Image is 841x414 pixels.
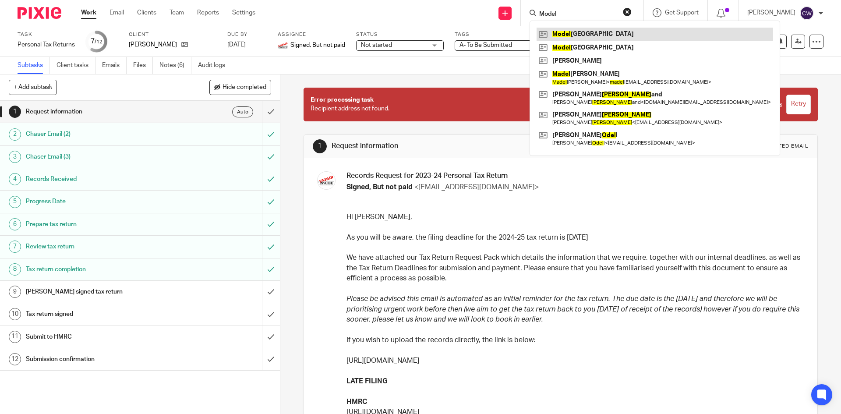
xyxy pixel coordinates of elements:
[26,353,177,366] h1: Submission confirmation
[232,106,253,117] div: Auto
[159,57,191,74] a: Notes (6)
[9,173,21,185] div: 4
[198,57,232,74] a: Audit logs
[538,11,617,18] input: Search
[9,80,57,95] button: + Add subtask
[346,233,802,243] p: As you will be aware, the filing deadline for the 2024-25 tax return is [DATE]
[361,42,392,48] span: Not started
[18,31,75,38] label: Task
[754,143,809,150] div: Automated email
[26,285,177,298] h1: [PERSON_NAME] signed tax return
[227,42,246,48] span: [DATE]
[9,263,21,276] div: 8
[455,31,542,38] label: Tags
[317,171,336,190] img: 1000002145.png
[9,331,21,343] div: 11
[197,8,219,17] a: Reports
[9,241,21,253] div: 7
[346,184,413,191] span: Signed, But not paid
[9,353,21,365] div: 12
[346,295,799,323] em: Please be advised this email is automated as an initial reminder for the tax return. The due date...
[81,8,96,17] a: Work
[346,398,367,405] strong: HMRC
[137,8,156,17] a: Clients
[278,40,288,51] img: 1000002145.png
[311,96,720,113] p: Recipient address not found.
[346,357,420,364] a: [URL][DOMAIN_NAME]
[129,31,216,38] label: Client
[26,173,177,186] h1: Records Received
[102,57,127,74] a: Emails
[346,378,388,385] strong: LATE FILING
[9,218,21,230] div: 6
[129,40,177,49] p: [PERSON_NAME]
[209,80,271,95] button: Hide completed
[223,84,266,91] span: Hide completed
[26,105,177,118] h1: Request information
[311,97,374,103] span: Error processing task
[227,31,267,38] label: Due by
[26,195,177,208] h1: Progress Date
[18,40,75,49] div: Personal Tax Returns
[18,7,61,19] img: Pixie
[356,31,444,38] label: Status
[95,39,102,44] small: /12
[346,171,802,180] h3: Records Request for 2023-24 Personal Tax Return
[459,42,512,48] span: A- To Be Submitted
[800,6,814,20] img: svg%3E
[9,308,21,320] div: 10
[26,127,177,141] h1: Chaser Email (2)
[9,286,21,298] div: 9
[91,36,102,46] div: 7
[414,184,539,191] span: <[EMAIL_ADDRESS][DOMAIN_NAME]>
[26,263,177,276] h1: Tax return completion
[26,150,177,163] h1: Chaser Email (3)
[9,196,21,208] div: 5
[26,218,177,231] h1: Prepare tax return
[313,139,327,153] div: 1
[290,41,345,50] span: Signed, But not paid
[278,31,345,38] label: Assignee
[18,57,50,74] a: Subtasks
[26,240,177,253] h1: Review tax return
[332,142,580,151] h1: Request information
[665,10,699,16] span: Get Support
[26,308,177,321] h1: Tax return signed
[623,7,632,16] button: Clear
[133,57,153,74] a: Files
[747,8,795,17] p: [PERSON_NAME]
[346,335,802,345] p: If you wish to upload the records directly, the link is below:
[57,57,95,74] a: Client tasks
[110,8,124,17] a: Email
[786,95,811,114] input: Retry
[9,106,21,118] div: 1
[346,212,802,222] p: Hi [PERSON_NAME],
[170,8,184,17] a: Team
[232,8,255,17] a: Settings
[9,128,21,141] div: 2
[9,151,21,163] div: 3
[26,330,177,343] h1: Submit to HMRC
[346,253,802,283] p: We have attached our Tax Return Request Pack which details the information that we require, toget...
